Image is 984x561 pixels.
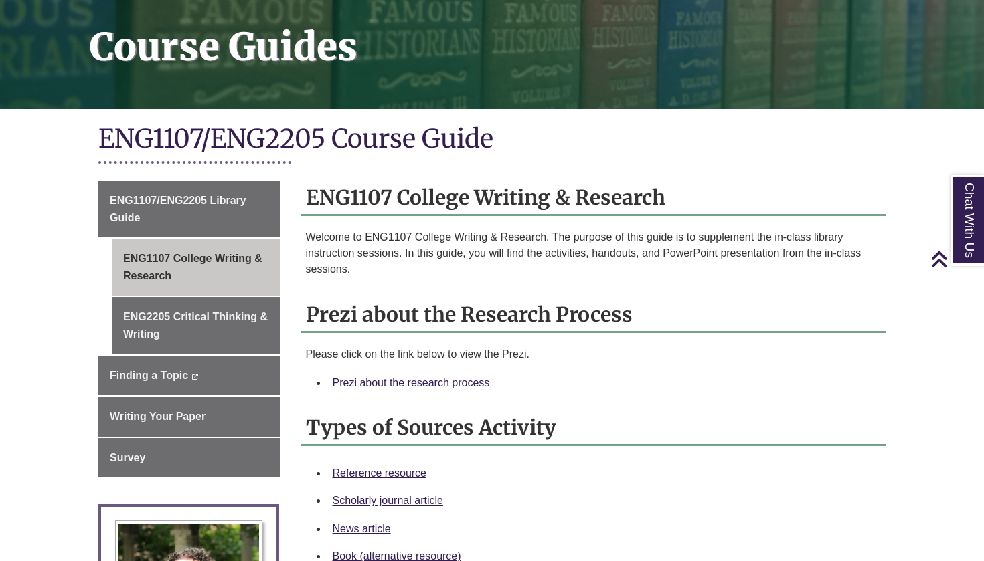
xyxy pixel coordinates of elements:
i: This link opens in a new window [191,374,198,380]
a: ENG1107/ENG2205 Library Guide [98,181,280,237]
a: Survey [98,438,280,478]
a: Prezi about the research process [333,377,490,388]
p: Welcome to ENG1107 College Writing & Research. The purpose of this guide is to supplement the in-... [306,229,881,277]
h2: Prezi about the Research Process [301,298,886,333]
a: Writing Your Paper [98,397,280,437]
h2: Types of Sources Activity [301,411,886,446]
span: Writing Your Paper [110,411,206,422]
a: Reference resource [333,467,427,479]
a: News article [333,523,391,534]
div: Guide Page Menu [98,181,280,477]
p: Please click on the link below to view the Prezi. [306,346,881,362]
span: Finding a Topic [110,370,188,381]
h1: ENG1107/ENG2205 Course Guide [98,122,886,158]
a: Finding a Topic [98,356,280,396]
a: Back to Top [930,250,981,268]
h2: ENG1107 College Writing & Research [301,181,886,216]
a: ENG1107 College Writing & Research [112,239,280,296]
span: Survey [110,452,145,463]
span: ENG1107/ENG2205 Library Guide [110,195,246,223]
a: Scholarly journal article [333,495,443,506]
a: ENG2205 Critical Thinking & Writing [112,297,280,354]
